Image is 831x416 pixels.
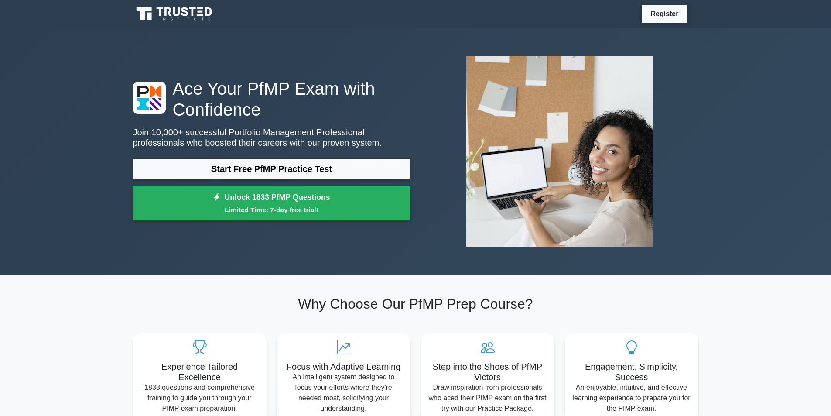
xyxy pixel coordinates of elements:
[572,382,691,414] p: An enjoyable, intuitive, and effective learning experience to prepare you for the PfMP exam.
[144,205,400,215] small: Limited Time: 7-day free trial!
[284,372,404,414] p: An intelligent system designed to focus your efforts where they're needed most, solidifying your ...
[133,127,410,148] p: Join 10,000+ successful Portfolio Management Professional professionals who boosted their careers...
[133,78,410,120] h1: Ace Your PfMP Exam with Confidence
[428,382,547,414] p: Draw inspiration from professionals who aced their PfMP exam on the first try with our Practice P...
[133,186,410,221] a: Unlock 1833 PfMP QuestionsLimited Time: 7-day free trial!
[140,361,260,382] h5: Experience Tailored Excellence
[284,361,404,372] h5: Focus with Adaptive Learning
[133,296,698,312] h2: Why Choose Our PfMP Prep Course?
[428,361,547,382] h5: Step into the Shoes of PfMP Victors
[133,158,410,179] a: Start Free PfMP Practice Test
[645,8,684,19] a: Register
[140,382,260,414] p: 1833 questions and comprehensive training to guide you through your PfMP exam preparation.
[572,361,691,382] h5: Engagement, Simplicity, Success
